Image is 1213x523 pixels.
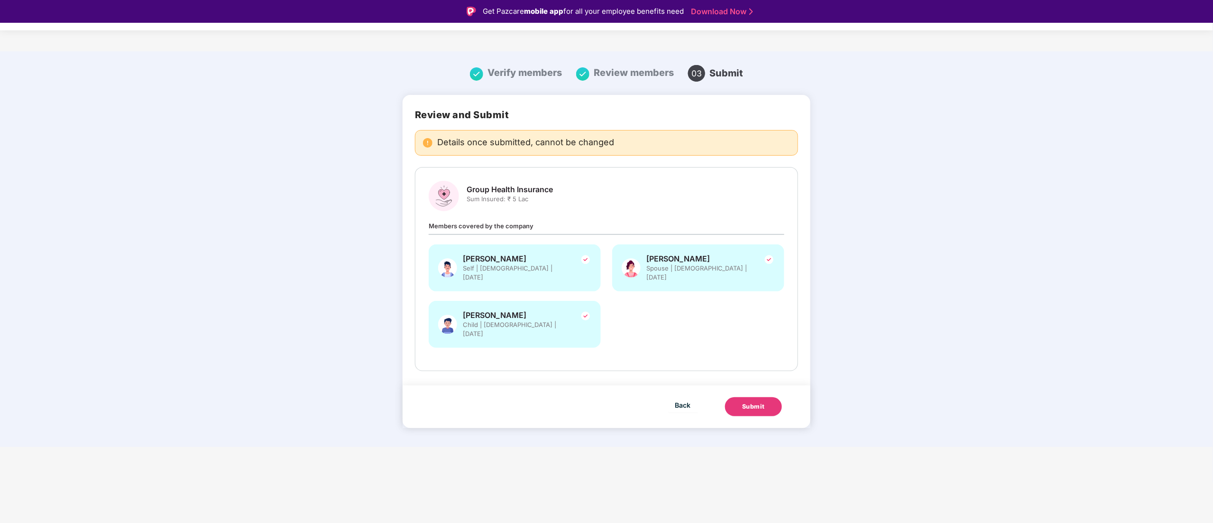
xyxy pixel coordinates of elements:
[437,138,614,148] span: Details once submitted, cannot be changed
[463,310,567,320] span: [PERSON_NAME]
[429,181,459,211] img: svg+xml;base64,PHN2ZyBpZD0iR3JvdXBfSGVhbHRoX0luc3VyYW5jZSIgZGF0YS1uYW1lPSJHcm91cCBIZWFsdGggSW5zdX...
[576,67,589,81] img: svg+xml;base64,PHN2ZyB4bWxucz0iaHR0cDovL3d3dy53My5vcmcvMjAwMC9zdmciIHdpZHRoPSIxNiIgaGVpZ2h0PSIxNi...
[463,254,567,264] span: [PERSON_NAME]
[709,67,743,79] span: Submit
[580,254,591,265] img: svg+xml;base64,PHN2ZyBpZD0iVGljay0yNHgyNCIgeG1sbnM9Imh0dHA6Ly93d3cudzMub3JnLzIwMDAvc3ZnIiB3aWR0aD...
[483,6,684,17] div: Get Pazcare for all your employee benefits need
[463,264,567,282] span: Self | [DEMOGRAPHIC_DATA] | [DATE]
[749,7,753,17] img: Stroke
[467,185,553,195] span: Group Health Insurance
[487,67,562,78] span: Verify members
[742,402,765,411] div: Submit
[725,397,782,416] button: Submit
[691,7,750,17] a: Download Now
[438,310,457,338] img: svg+xml;base64,PHN2ZyBpZD0iU3BvdXNlX0ZlbWFsZSIgeG1sbnM9Imh0dHA6Ly93d3cudzMub3JnLzIwMDAvc3ZnIiB4bW...
[675,399,691,411] span: Back
[688,65,705,82] span: 03
[415,109,798,121] h2: Review and Submit
[580,310,591,322] img: svg+xml;base64,PHN2ZyBpZD0iVGljay0yNHgyNCIgeG1sbnM9Imh0dHA6Ly93d3cudzMub3JnLzIwMDAvc3ZnIiB3aWR0aD...
[622,254,641,282] img: svg+xml;base64,PHN2ZyB4bWxucz0iaHR0cDovL3d3dy53My5vcmcvMjAwMC9zdmciIHhtbG5zOnhsaW5rPSJodHRwOi8vd3...
[470,67,483,81] img: svg+xml;base64,PHN2ZyB4bWxucz0iaHR0cDovL3d3dy53My5vcmcvMjAwMC9zdmciIHdpZHRoPSIxNiIgaGVpZ2h0PSIxNi...
[668,397,698,412] button: Back
[463,320,567,338] span: Child | [DEMOGRAPHIC_DATA] | [DATE]
[594,67,674,78] span: Review members
[467,7,476,16] img: Logo
[429,222,533,230] span: Members covered by the company
[423,138,432,148] img: svg+xml;base64,PHN2ZyBpZD0iRGFuZ2VyX2FsZXJ0IiBkYXRhLW5hbWU9IkRhbmdlciBhbGVydCIgeG1sbnM9Imh0dHA6Ly...
[438,254,457,282] img: svg+xml;base64,PHN2ZyBpZD0iU3BvdXNlX01hbGUiIHhtbG5zPSJodHRwOi8vd3d3LnczLm9yZy8yMDAwL3N2ZyIgeG1sbn...
[763,254,775,265] img: svg+xml;base64,PHN2ZyBpZD0iVGljay0yNHgyNCIgeG1sbnM9Imh0dHA6Ly93d3cudzMub3JnLzIwMDAvc3ZnIiB3aWR0aD...
[524,7,563,16] strong: mobile app
[646,264,751,282] span: Spouse | [DEMOGRAPHIC_DATA] | [DATE]
[467,195,553,204] span: Sum Insured: ₹ 5 Lac
[646,254,751,264] span: [PERSON_NAME]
